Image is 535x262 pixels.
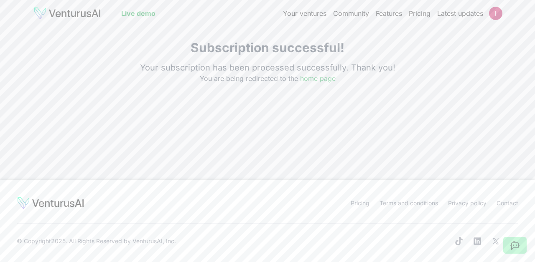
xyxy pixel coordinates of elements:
[121,8,155,18] a: Live demo
[437,8,483,18] a: Latest updates
[300,74,336,83] a: home page
[497,199,518,207] a: Contact
[140,40,395,55] h1: Subscription successful!
[283,8,326,18] a: Your ventures
[380,199,438,207] a: Terms and conditions
[333,8,369,18] a: Community
[200,74,336,83] span: You are being redirected to the
[489,7,502,20] img: ACg8ocLcTlt7AJogminYoGvKbwqjFcN1CL-1dgZtv9r4BNzlWCvEcA=s96-c
[351,199,369,207] a: Pricing
[132,237,174,244] a: VenturusAI, Inc
[33,7,101,20] img: logo
[409,8,431,18] a: Pricing
[17,196,84,210] img: logo
[17,237,176,245] span: © Copyright 2025 . All Rights Reserved by .
[140,62,395,73] p: Your subscription has been processed successfully. Thank you!
[448,199,487,207] a: Privacy policy
[376,8,402,18] a: Features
